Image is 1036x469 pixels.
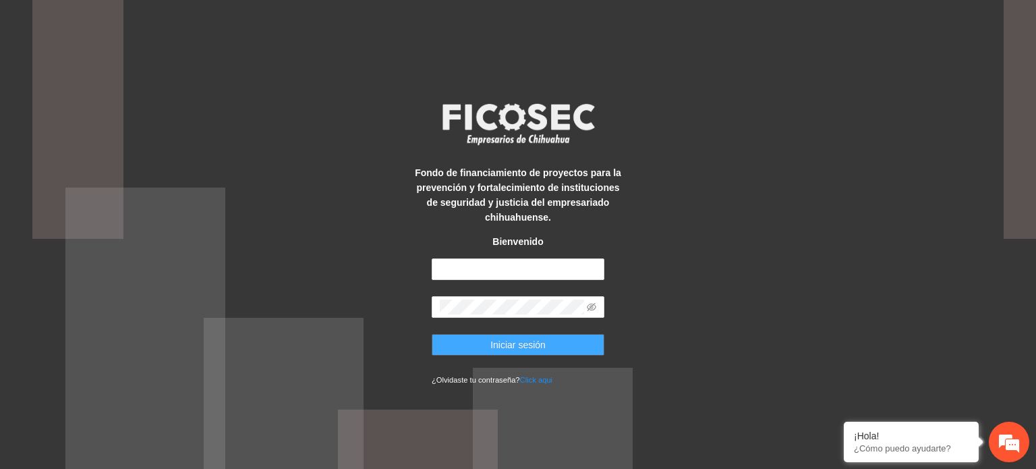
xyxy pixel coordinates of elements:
strong: Fondo de financiamiento de proyectos para la prevención y fortalecimiento de instituciones de seg... [415,167,621,223]
span: Iniciar sesión [490,337,546,352]
a: Click aqui [520,376,553,384]
img: logo [434,99,602,149]
strong: Bienvenido [492,236,543,247]
span: eye-invisible [587,302,596,312]
button: Iniciar sesión [432,334,604,356]
p: ¿Cómo puedo ayudarte? [854,443,969,453]
small: ¿Olvidaste tu contraseña? [432,376,552,384]
div: ¡Hola! [854,431,969,441]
